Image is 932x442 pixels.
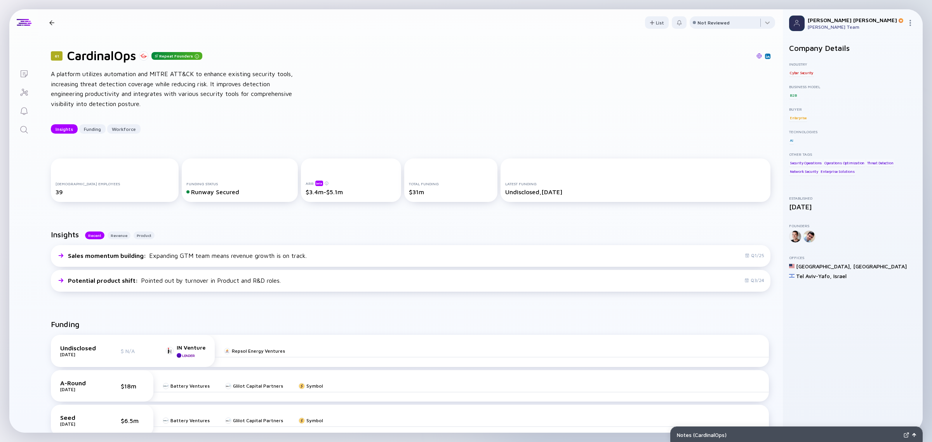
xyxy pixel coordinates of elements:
[163,383,210,389] a: Battery Ventures
[121,383,144,390] div: $18m
[163,418,210,423] a: Battery Ventures
[51,230,79,239] h2: Insights
[85,231,104,239] button: Recent
[766,54,770,58] img: CardinalOps Linkedin Page
[60,345,99,352] div: Undisclosed
[789,168,819,176] div: Network Security
[745,252,764,258] div: Q1/25
[789,159,822,167] div: Security Operations
[677,432,901,438] div: Notes ( CardinalOps )
[60,421,99,427] div: [DATE]
[60,414,99,421] div: Seed
[796,263,852,270] div: [GEOGRAPHIC_DATA] ,
[789,129,916,134] div: Technologies
[68,277,139,284] span: Potential product shift :
[756,53,762,59] img: CardinalOps Website
[789,196,916,200] div: Established
[225,383,283,389] a: Glilot Capital Partners
[907,20,913,26] img: Menu
[60,386,99,392] div: [DATE]
[789,263,795,269] img: United States Flag
[224,348,285,354] a: Repsol Energy Ventures
[56,181,174,186] div: [DEMOGRAPHIC_DATA] Employees
[789,62,916,66] div: Industry
[79,124,106,134] button: Funding
[789,203,916,211] div: [DATE]
[789,114,807,122] div: Enterprise
[789,273,795,278] img: Israel Flag
[315,181,323,186] div: beta
[789,136,794,144] div: AI
[789,84,916,89] div: Business Model
[744,277,764,283] div: Q3/24
[134,231,155,239] button: Product
[789,152,916,157] div: Other Tags
[9,120,38,138] a: Search
[151,52,202,60] div: Repeat Founders
[853,263,907,270] div: [GEOGRAPHIC_DATA]
[789,223,916,228] div: Founders
[166,344,205,358] a: IN VentureLeader
[833,273,847,279] div: Israel
[306,418,323,423] div: Symbol
[177,344,205,351] div: IN Venture
[186,188,293,195] div: Runway Secured
[121,417,144,424] div: $6.5m
[306,180,397,186] div: ARR
[51,320,80,329] h2: Funding
[68,252,148,259] span: Sales momentum building :
[505,188,766,195] div: Undisclosed, [DATE]
[409,188,493,195] div: $31m
[170,383,210,389] div: Battery Ventures
[233,418,283,423] div: Glilot Capital Partners
[912,433,916,437] img: Open Notes
[789,107,916,111] div: Buyer
[645,17,669,29] div: List
[51,51,63,61] div: 61
[51,124,78,134] button: Insights
[186,181,293,186] div: Funding Status
[107,124,141,134] button: Workforce
[866,159,894,167] div: Threat Detection
[79,123,106,135] div: Funding
[789,69,814,77] div: Cyber Security
[697,20,730,26] div: Not Reviewed
[9,64,38,82] a: Lists
[68,277,281,284] div: Pointed out by turnover in Product and R&D roles.
[121,348,144,354] div: $ N/A
[808,24,904,30] div: [PERSON_NAME] Team
[108,231,130,239] button: Revenue
[233,383,283,389] div: Glilot Capital Partners
[225,418,283,423] a: Glilot Capital Partners
[409,181,493,186] div: Total Funding
[808,17,904,23] div: [PERSON_NAME] [PERSON_NAME]
[9,82,38,101] a: Investor Map
[904,432,909,438] img: Expand Notes
[56,188,174,195] div: 39
[820,168,855,176] div: Enterprise Solutions
[51,123,78,135] div: Insights
[796,273,832,279] div: Tel Aviv-Yafo ,
[299,418,323,423] a: Symbol
[505,181,766,186] div: Latest Funding
[60,379,99,386] div: A-Round
[789,44,916,52] h2: Company Details
[306,383,323,389] div: Symbol
[107,123,141,135] div: Workforce
[306,188,397,195] div: $3.4m-$5.1m
[68,252,307,259] div: Expanding GTM team means revenue growth is on track.
[170,418,210,423] div: Battery Ventures
[67,48,136,63] h1: CardinalOps
[789,16,805,31] img: Profile Picture
[51,69,299,109] div: A platform utilizes automation and MITRE ATT&CK to enhance existing security tools, increasing th...
[182,353,195,358] div: Leader
[232,348,285,354] div: Repsol Energy Ventures
[9,101,38,120] a: Reminders
[645,16,669,29] button: List
[60,352,99,357] div: [DATE]
[299,383,323,389] a: Symbol
[824,159,865,167] div: Operations Optimization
